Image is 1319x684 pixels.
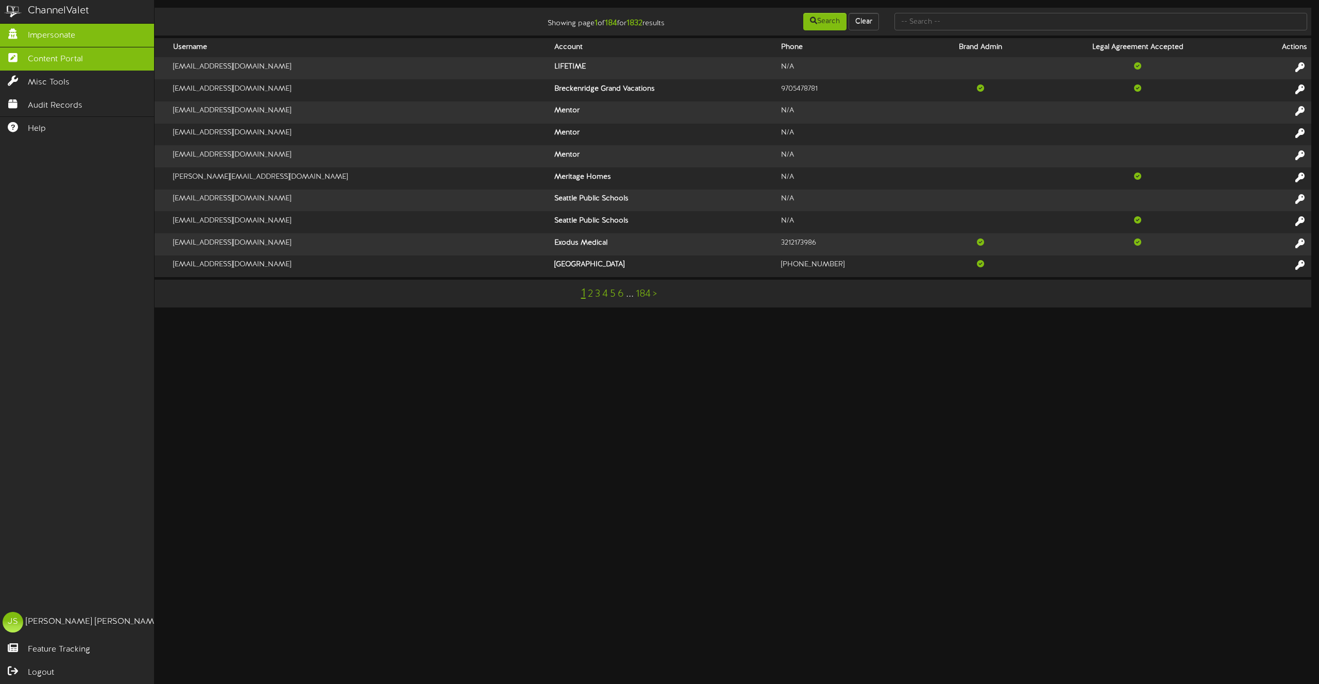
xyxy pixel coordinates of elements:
a: 184 [636,288,651,300]
div: Showing page of for results [458,12,672,29]
th: LIFETIME [550,57,777,79]
td: [EMAIL_ADDRESS][DOMAIN_NAME] [169,233,550,255]
td: N/A [777,145,926,167]
td: [EMAIL_ADDRESS][DOMAIN_NAME] [169,124,550,146]
th: Seattle Public Schools [550,190,777,212]
span: Content Portal [28,54,83,65]
span: Audit Records [28,100,82,112]
a: 2 [588,288,593,300]
td: N/A [777,124,926,146]
a: ... [626,288,634,300]
th: Account [550,38,777,57]
td: [EMAIL_ADDRESS][DOMAIN_NAME] [169,255,550,277]
span: Help [28,123,46,135]
th: Legal Agreement Accepted [1034,38,1242,57]
a: 4 [602,288,608,300]
strong: 1832 [627,19,642,28]
th: Breckenridge Grand Vacations [550,79,777,101]
th: Mentor [550,145,777,167]
td: N/A [777,167,926,190]
a: 6 [618,288,624,300]
div: ChannelValet [28,4,89,19]
a: 5 [610,288,616,300]
th: Phone [777,38,926,57]
th: [GEOGRAPHIC_DATA] [550,255,777,277]
th: Mentor [550,124,777,146]
td: 3212173986 [777,233,926,255]
td: [EMAIL_ADDRESS][DOMAIN_NAME] [169,101,550,124]
th: Mentor [550,101,777,124]
td: [EMAIL_ADDRESS][DOMAIN_NAME] [169,79,550,101]
a: 3 [595,288,600,300]
td: N/A [777,101,926,124]
td: 9705478781 [777,79,926,101]
th: Seattle Public Schools [550,211,777,233]
button: Clear [849,13,879,30]
button: Search [803,13,847,30]
a: > [653,288,657,300]
td: N/A [777,211,926,233]
td: [EMAIL_ADDRESS][DOMAIN_NAME] [169,145,550,167]
th: Exodus Medical [550,233,777,255]
td: N/A [777,57,926,79]
div: JS [3,612,23,632]
span: Misc Tools [28,77,70,89]
th: Username [169,38,550,57]
th: Brand Admin [926,38,1034,57]
span: Impersonate [28,30,75,42]
td: [EMAIL_ADDRESS][DOMAIN_NAME] [169,57,550,79]
strong: 1 [595,19,598,28]
td: [EMAIL_ADDRESS][DOMAIN_NAME] [169,211,550,233]
td: N/A [777,190,926,212]
strong: 184 [605,19,617,28]
td: [PHONE_NUMBER] [777,255,926,277]
span: Logout [28,667,54,679]
span: Feature Tracking [28,644,90,656]
td: [PERSON_NAME][EMAIL_ADDRESS][DOMAIN_NAME] [169,167,550,190]
div: [PERSON_NAME] [PERSON_NAME] [26,616,161,628]
th: Meritage Homes [550,167,777,190]
a: 1 [581,287,586,300]
input: -- Search -- [894,13,1307,30]
th: Actions [1241,38,1311,57]
td: [EMAIL_ADDRESS][DOMAIN_NAME] [169,190,550,212]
